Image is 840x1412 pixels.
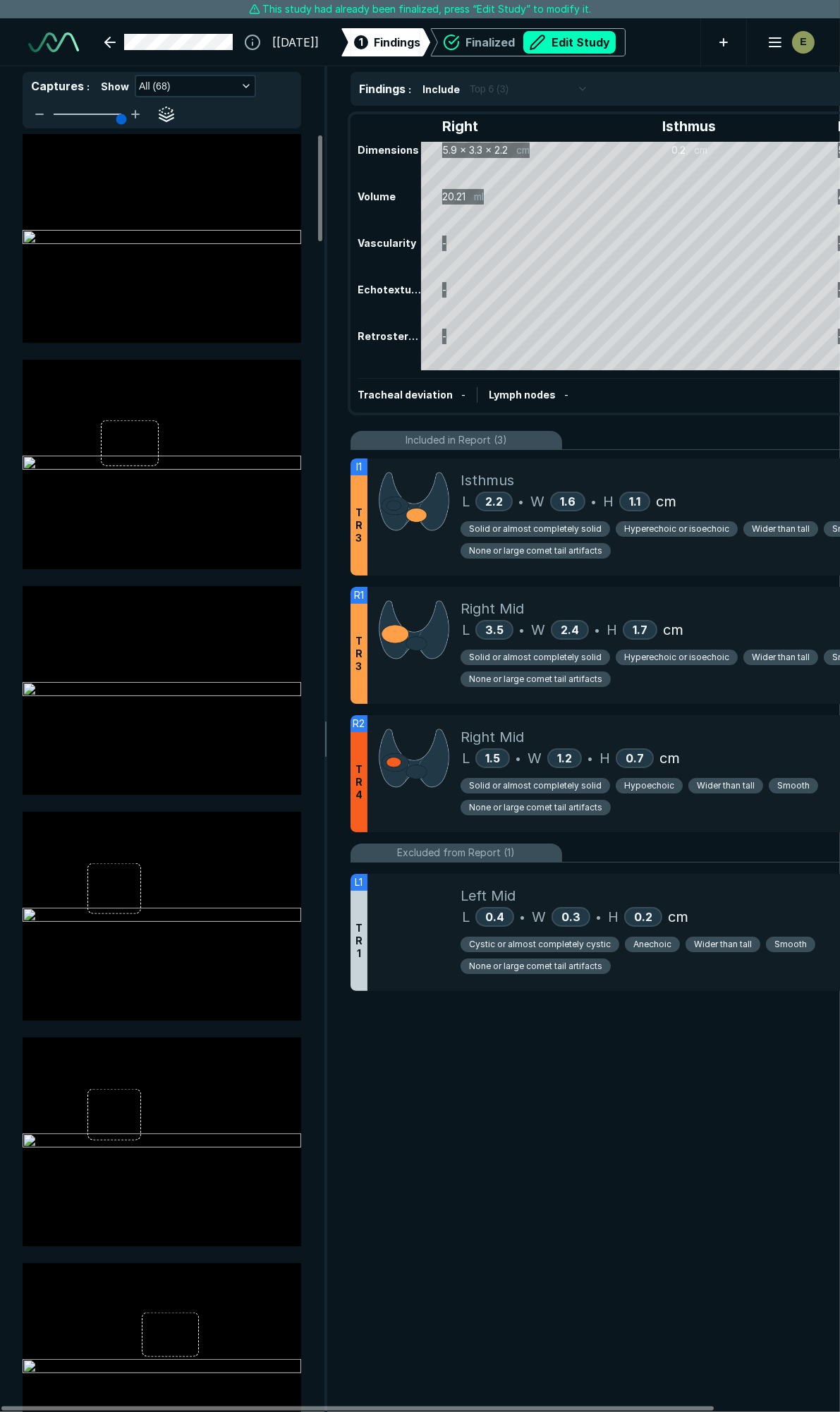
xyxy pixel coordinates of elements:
[564,389,568,401] span: -
[752,651,810,664] span: Wider than tall
[518,493,523,510] span: •
[359,82,406,96] span: Findings
[263,1,592,17] span: This study had already been finalized, press “Edit Study” to modify it.
[532,906,546,927] span: W
[774,938,807,951] span: Smooth
[603,491,614,512] span: H
[354,588,364,603] span: R1
[374,34,420,51] span: Findings
[422,82,460,97] span: Include
[462,748,470,769] span: L
[379,726,449,789] img: w8NyCgAAAAZJREFUAwD0RP0cfeYMPQAAAABJRU5ErkJggg==
[462,491,470,512] span: L
[608,906,619,927] span: H
[469,544,602,557] span: None or large comet tail artifacts
[353,716,365,731] span: R2
[469,801,602,814] span: None or large comet tail artifacts
[461,389,465,401] span: -
[355,922,363,960] span: T R 1
[358,389,453,401] span: Tracheal deviation
[469,523,602,535] span: Solid or almost completely solid
[359,35,363,49] span: 1
[607,619,617,640] span: H
[800,35,806,49] span: E
[28,32,79,52] img: See-Mode Logo
[624,651,729,664] span: Hyperechoic or isoechoic
[356,459,362,475] span: I1
[758,28,817,56] button: avatar-name
[697,779,755,792] span: Wider than tall
[379,470,449,532] img: Bw1N7DkAAAAAElFTkSuQmCC
[341,28,430,56] div: 1Findings
[523,31,616,54] button: Edit Study
[520,908,525,925] span: •
[659,748,680,769] span: cm
[465,31,616,54] div: Finalized
[557,751,572,765] span: 1.2
[588,750,592,767] span: •
[531,619,545,640] span: W
[139,78,170,94] span: All (68)
[792,31,815,54] div: avatar-name
[23,1359,301,1376] img: 92cd7f05-c916-48ee-b0ff-2f651aaa580d
[599,748,610,769] span: H
[485,910,504,924] span: 0.4
[485,751,500,765] span: 1.5
[398,845,516,860] span: Excluded from Report (1)
[461,726,524,748] span: Right Mid
[355,875,363,890] span: L1
[469,779,602,792] span: Solid or almost completely solid
[596,908,601,925] span: •
[355,763,363,801] span: T R 4
[461,598,524,619] span: Right Mid
[461,885,516,906] span: Left Mid
[379,598,449,661] img: cZ0zAAAABklEQVQDAIeEOe8e4STjAAAAAElFTkSuQmCC
[489,389,556,401] span: Lymph nodes
[23,27,85,58] a: See-Mode Logo
[752,523,810,535] span: Wider than tall
[629,494,640,509] span: 1.1
[668,906,688,927] span: cm
[272,34,319,51] span: [[DATE]]
[461,470,514,491] span: Isthmus
[561,910,580,924] span: 0.3
[469,651,602,664] span: Solid or almost completely solid
[561,623,579,637] span: 2.4
[624,779,674,792] span: Hypoechoic
[656,491,676,512] span: cm
[528,748,542,769] span: W
[23,230,301,247] img: 4631ca61-3e68-4dab-8a0d-18c35aa54a43
[408,83,411,95] span: :
[31,79,84,93] span: Captures
[462,619,470,640] span: L
[694,938,752,951] span: Wider than tall
[406,432,507,448] span: Included in Report (3)
[430,28,626,56] div: FinalizedEdit Study
[530,491,544,512] span: W
[626,751,644,765] span: 0.7
[23,682,301,699] img: 0021c775-45e6-4f8a-bdbb-e30e1882501f
[516,750,521,767] span: •
[591,493,596,510] span: •
[633,938,671,951] span: Anechoic
[624,523,729,535] span: Hyperechoic or isoechoic
[470,81,509,97] span: Top 6 (3)
[87,80,90,92] span: :
[777,779,810,792] span: Smooth
[519,621,524,638] span: •
[469,673,602,686] span: None or large comet tail artifacts
[469,960,602,973] span: None or large comet tail artifacts
[469,938,611,951] span: Cystic or almost completely cystic
[355,635,363,673] span: T R 3
[101,79,129,94] span: Show
[23,456,301,473] img: 2316ca89-54b2-4a03-a7d3-ce979ef9007f
[663,619,683,640] span: cm
[355,506,363,544] span: T R 3
[560,494,576,509] span: 1.6
[23,1133,301,1150] img: ebec08f3-f2b3-4442-a296-fc0d836b9bd5
[485,623,504,637] span: 3.5
[485,494,503,509] span: 2.2
[634,910,652,924] span: 0.2
[23,908,301,925] img: b2b2f1c8-683f-45bf-ab5b-da470419a8db
[633,623,647,637] span: 1.7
